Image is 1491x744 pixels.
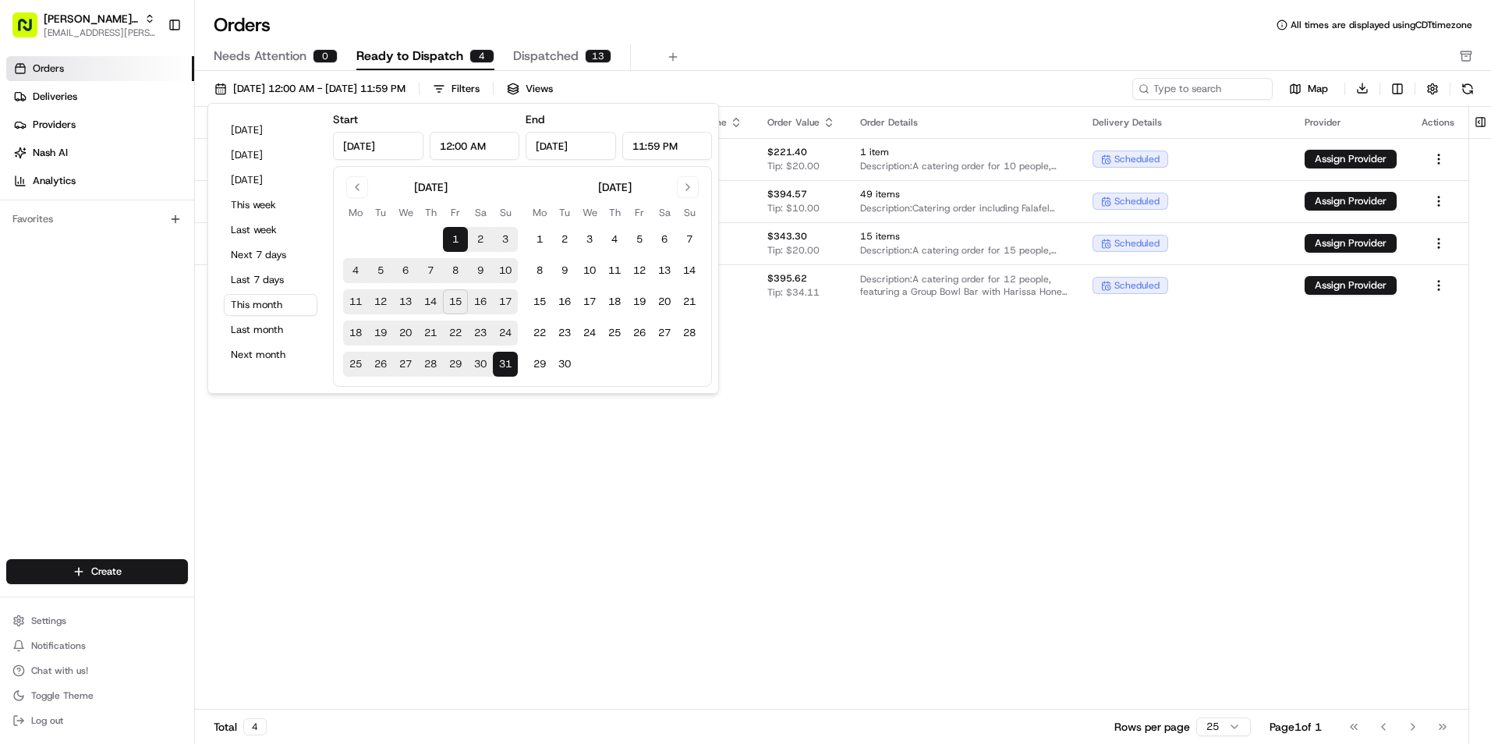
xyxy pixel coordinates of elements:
[224,119,317,141] button: [DATE]
[1422,116,1456,129] div: Actions
[224,169,317,191] button: [DATE]
[1114,195,1160,207] span: scheduled
[652,289,677,314] button: 20
[6,207,188,232] div: Favorites
[313,49,338,63] div: 0
[602,227,627,252] button: 4
[767,146,807,158] span: $221.40
[110,386,189,399] a: Powered byPylon
[552,204,577,221] th: Tuesday
[418,352,443,377] button: 28
[1305,150,1397,168] button: Assign Provider
[677,176,699,198] button: Go to next month
[468,204,493,221] th: Saturday
[860,230,1068,243] span: 15 items
[443,321,468,345] button: 22
[552,227,577,252] button: 2
[138,242,170,254] span: [DATE]
[767,160,820,172] span: Tip: $20.00
[70,165,214,177] div: We're available if you need us!
[343,204,368,221] th: Monday
[1132,78,1273,100] input: Type to search
[31,714,63,727] span: Log out
[677,204,702,221] th: Sunday
[469,49,494,63] div: 4
[602,258,627,283] button: 11
[677,227,702,252] button: 7
[242,200,284,218] button: See all
[652,321,677,345] button: 27
[468,352,493,377] button: 30
[767,230,807,243] span: $343.30
[243,718,267,735] div: 4
[343,321,368,345] button: 18
[224,244,317,266] button: Next 7 days
[129,284,135,296] span: •
[31,349,119,364] span: Knowledge Base
[91,565,122,579] span: Create
[860,202,1068,214] span: Description: Catering order including Falafel Crunch Bowls, Chicken + Rice, Steak + Harissa, cook...
[452,82,480,96] div: Filters
[16,203,100,215] div: Past conversations
[31,639,86,652] span: Notifications
[552,289,577,314] button: 16
[526,132,616,160] input: Date
[44,11,138,27] button: [PERSON_NAME] of Prussia
[31,664,88,677] span: Chat with us!
[414,179,448,195] div: [DATE]
[16,227,41,252] img: Jaidyn Hatchett
[16,350,28,363] div: 📗
[418,321,443,345] button: 21
[6,84,194,109] a: Deliveries
[430,132,520,160] input: Time
[214,47,306,66] span: Needs Attention
[126,342,257,370] a: 💻API Documentation
[443,258,468,283] button: 8
[513,47,579,66] span: Dispatched
[602,321,627,345] button: 25
[333,112,358,126] label: Start
[860,273,1068,298] span: Description: A catering order for 12 people, featuring a Group Bowl Bar with Harissa Honey Chicke...
[767,286,820,299] span: Tip: $34.11
[526,82,553,96] span: Views
[368,204,393,221] th: Tuesday
[1305,192,1397,211] button: Assign Provider
[9,342,126,370] a: 📗Knowledge Base
[1114,153,1160,165] span: scheduled
[224,194,317,216] button: This week
[577,258,602,283] button: 10
[393,352,418,377] button: 27
[16,62,284,87] p: Welcome 👋
[767,272,807,285] span: $395.62
[132,350,144,363] div: 💻
[527,352,552,377] button: 29
[33,90,77,104] span: Deliveries
[677,258,702,283] button: 14
[577,204,602,221] th: Wednesday
[6,168,194,193] a: Analytics
[393,258,418,283] button: 6
[343,258,368,283] button: 4
[527,321,552,345] button: 22
[767,188,807,200] span: $394.57
[6,56,194,81] a: Orders
[6,559,188,584] button: Create
[1457,78,1479,100] button: Refresh
[552,321,577,345] button: 23
[16,16,47,47] img: Nash
[552,352,577,377] button: 30
[224,294,317,316] button: This month
[343,289,368,314] button: 11
[468,227,493,252] button: 2
[418,258,443,283] button: 7
[1114,279,1160,292] span: scheduled
[214,12,271,37] h1: Orders
[6,685,188,707] button: Toggle Theme
[652,227,677,252] button: 6
[265,154,284,172] button: Start new chat
[70,149,256,165] div: Start new chat
[33,149,61,177] img: 4920774857489_3d7f54699973ba98c624_72.jpg
[443,227,468,252] button: 1
[33,146,68,160] span: Nash AI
